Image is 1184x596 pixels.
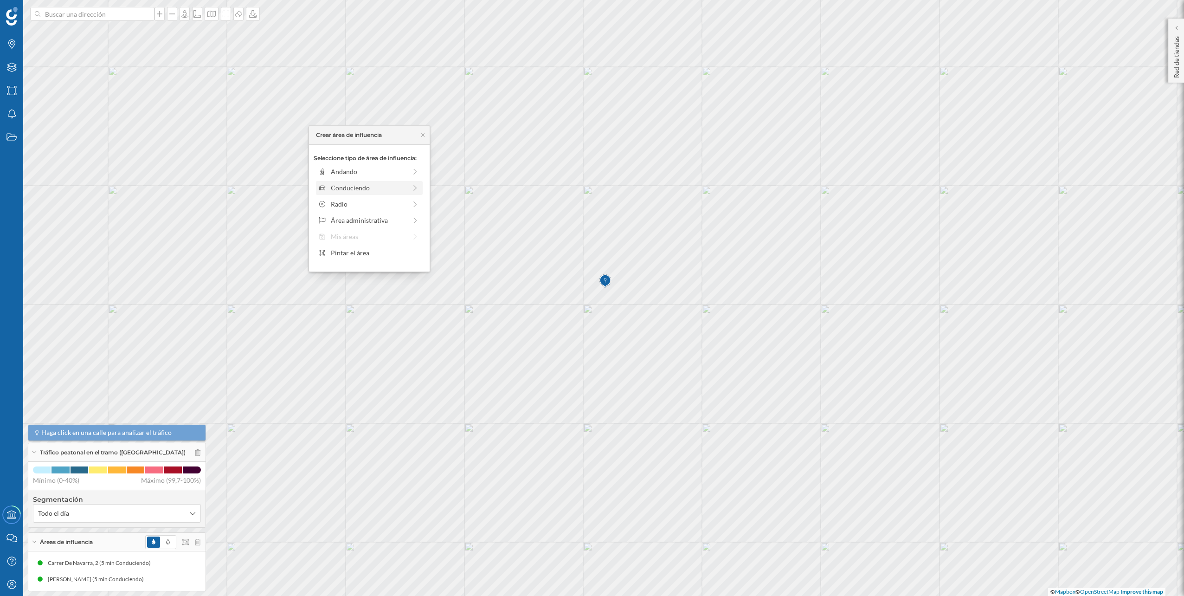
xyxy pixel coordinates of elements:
span: Soporte [19,6,51,15]
div: Carrer De Navarra, 2 (5 min Conduciendo) [48,558,155,568]
span: Máximo (99,7-100%) [141,476,201,485]
a: Improve this map [1120,588,1163,595]
div: Área administrativa [331,215,406,225]
div: Crear área de influencia [316,131,382,139]
span: Mínimo (0-40%) [33,476,79,485]
h4: Segmentación [33,495,201,504]
span: Tráfico peatonal en el tramo ([GEOGRAPHIC_DATA]) [40,448,186,457]
div: Radio [331,199,406,209]
img: Marker [599,272,611,291]
div: Conduciendo [331,183,406,193]
a: Mapbox [1055,588,1075,595]
div: © © [1048,588,1165,596]
p: Seleccione tipo de área de influencia: [314,154,425,162]
div: Andando [331,167,406,176]
span: Áreas de influencia [40,538,93,546]
img: Geoblink Logo [6,7,18,26]
span: Todo el día [38,509,69,518]
div: Pintar el área [331,248,419,258]
p: Red de tiendas [1172,32,1181,78]
span: Haga click en una calle para analizar el tráfico [41,428,172,437]
div: [PERSON_NAME] (5 min Conduciendo) [48,575,148,584]
a: OpenStreetMap [1080,588,1120,595]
